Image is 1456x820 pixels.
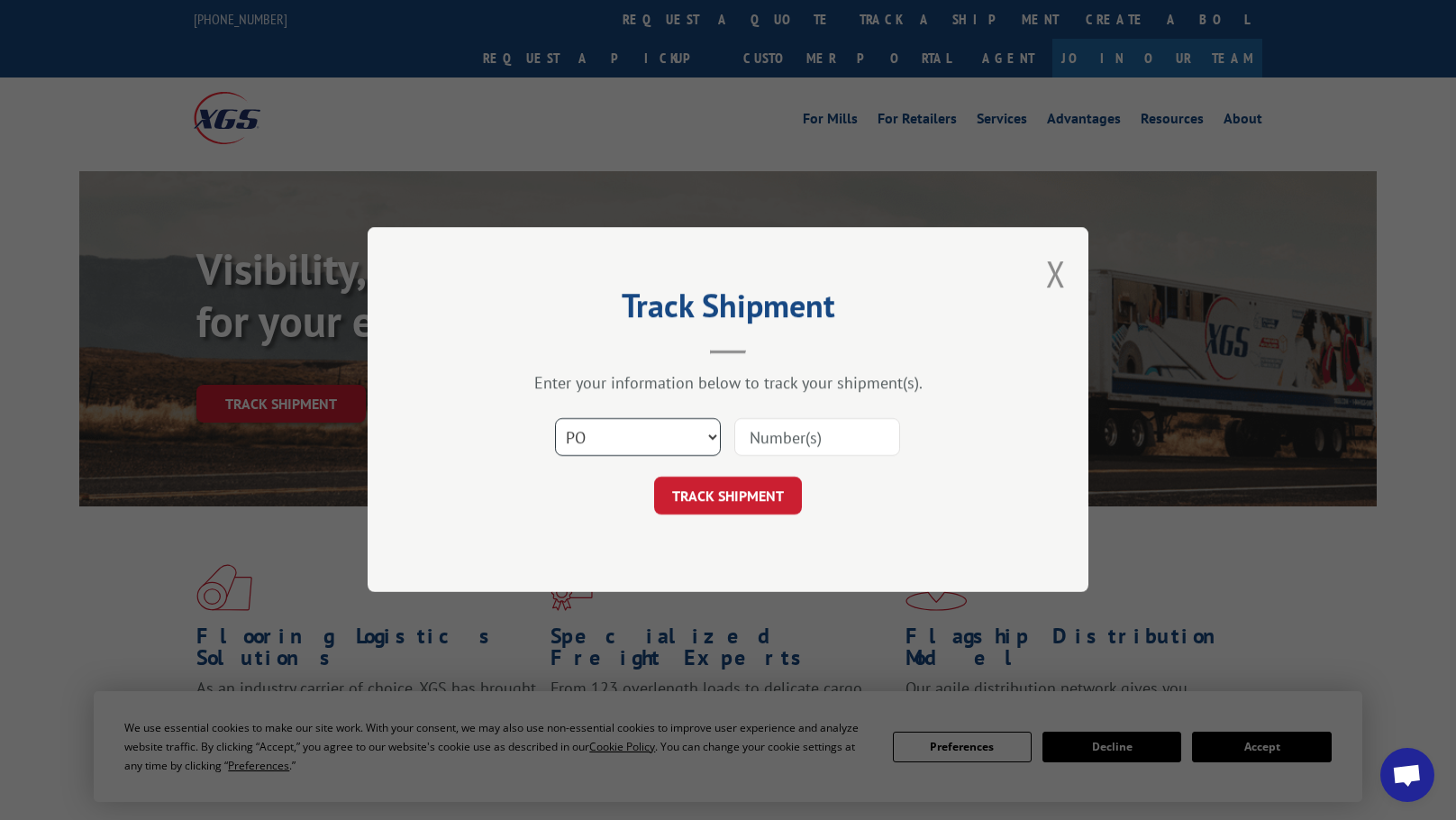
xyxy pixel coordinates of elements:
[1380,748,1434,802] a: Open chat
[734,419,900,457] input: Number(s)
[1046,250,1066,297] button: Close modal
[458,373,998,394] div: Enter your information below to track your shipment(s).
[654,478,802,515] button: TRACK SHIPMENT
[458,293,998,327] h2: Track Shipment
